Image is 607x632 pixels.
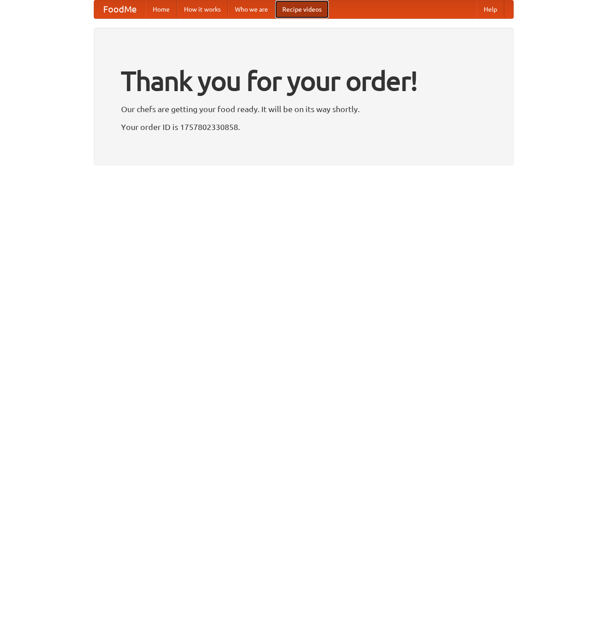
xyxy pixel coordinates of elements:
[121,120,486,134] p: Your order ID is 1757802330858.
[146,0,177,18] a: Home
[121,102,486,116] p: Our chefs are getting your food ready. It will be on its way shortly.
[228,0,275,18] a: Who we are
[275,0,329,18] a: Recipe videos
[121,59,486,102] h1: Thank you for your order!
[94,0,146,18] a: FoodMe
[177,0,228,18] a: How it works
[477,0,504,18] a: Help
